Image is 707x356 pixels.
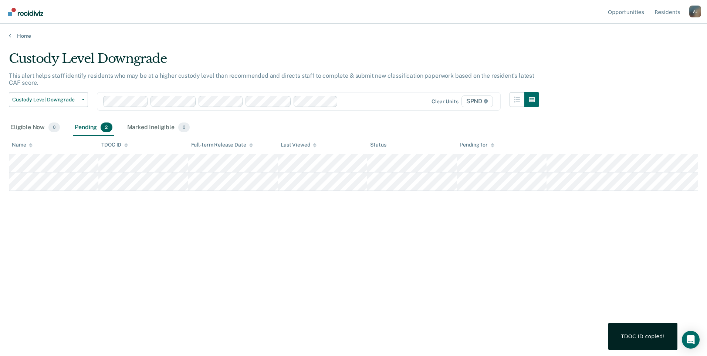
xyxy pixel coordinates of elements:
[8,8,43,16] img: Recidiviz
[370,142,386,148] div: Status
[12,97,79,103] span: Custody Level Downgrade
[281,142,317,148] div: Last Viewed
[432,98,459,105] div: Clear units
[461,95,493,107] span: SPND
[126,120,192,136] div: Marked Ineligible0
[9,92,88,107] button: Custody Level Downgrade
[9,33,698,39] a: Home
[689,6,701,17] button: Profile dropdown button
[101,142,128,148] div: TDOC ID
[682,331,700,349] div: Open Intercom Messenger
[9,51,539,72] div: Custody Level Downgrade
[48,122,60,132] span: 0
[12,142,33,148] div: Name
[101,122,112,132] span: 2
[9,72,534,86] p: This alert helps staff identify residents who may be at a higher custody level than recommended a...
[73,120,114,136] div: Pending2
[178,122,190,132] span: 0
[621,333,665,340] div: TDOC ID copied!
[191,142,253,148] div: Full-term Release Date
[460,142,494,148] div: Pending for
[689,6,701,17] div: A J
[9,120,61,136] div: Eligible Now0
